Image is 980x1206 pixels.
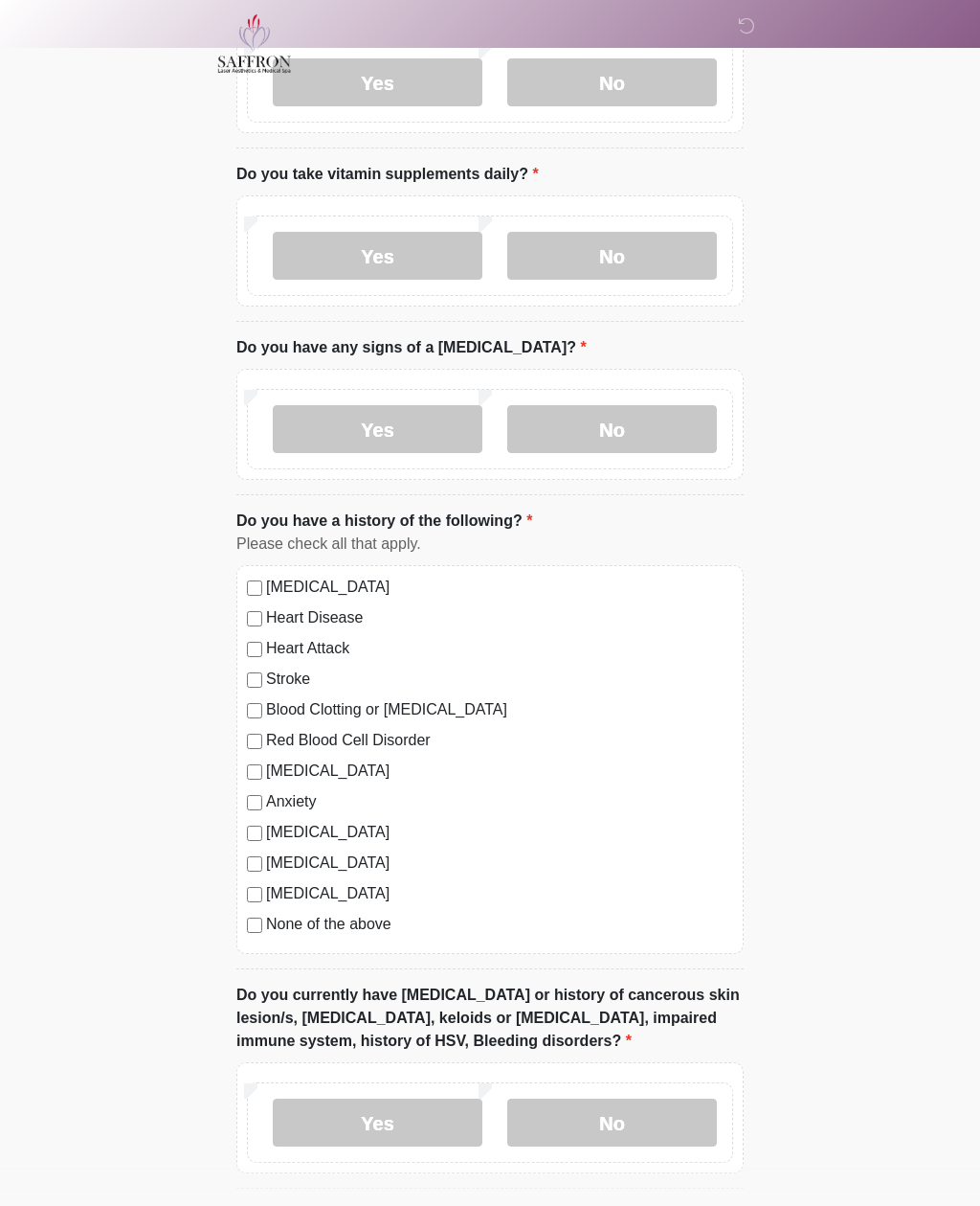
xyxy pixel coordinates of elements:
[247,612,262,627] input: Heart Disease
[266,669,733,692] label: Stroke
[507,406,717,454] label: No
[247,765,262,781] input: [MEDICAL_DATA]
[236,164,539,187] label: Do you take vitamin supplements daily?
[217,14,292,74] img: Saffron Laser Aesthetics and Medical Spa Logo
[236,985,744,1054] label: Do you currently have [MEDICAL_DATA] or history of cancerous skin lesion/s, [MEDICAL_DATA], keloi...
[236,511,532,534] label: Do you have a history of the following?
[266,607,733,630] label: Heart Disease
[247,735,262,750] input: Red Blood Cell Disorder
[247,888,262,903] input: [MEDICAL_DATA]
[247,827,262,842] input: [MEDICAL_DATA]
[266,730,733,753] label: Red Blood Cell Disorder
[266,791,733,814] label: Anxiety
[236,534,744,557] div: Please check all that apply.
[247,643,262,658] input: Heart Attack
[273,1100,482,1148] label: Yes
[266,914,733,937] label: None of the above
[247,857,262,873] input: [MEDICAL_DATA]
[247,704,262,719] input: Blood Clotting or [MEDICAL_DATA]
[266,853,733,876] label: [MEDICAL_DATA]
[266,822,733,845] label: [MEDICAL_DATA]
[266,638,733,661] label: Heart Attack
[266,883,733,906] label: [MEDICAL_DATA]
[507,233,717,281] label: No
[266,699,733,722] label: Blood Clotting or [MEDICAL_DATA]
[273,406,482,454] label: Yes
[247,581,262,597] input: [MEDICAL_DATA]
[247,796,262,811] input: Anxiety
[247,673,262,689] input: Stroke
[266,577,733,600] label: [MEDICAL_DATA]
[507,1100,717,1148] label: No
[273,233,482,281] label: Yes
[236,337,587,360] label: Do you have any signs of a [MEDICAL_DATA]?
[247,919,262,934] input: None of the above
[266,761,733,784] label: [MEDICAL_DATA]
